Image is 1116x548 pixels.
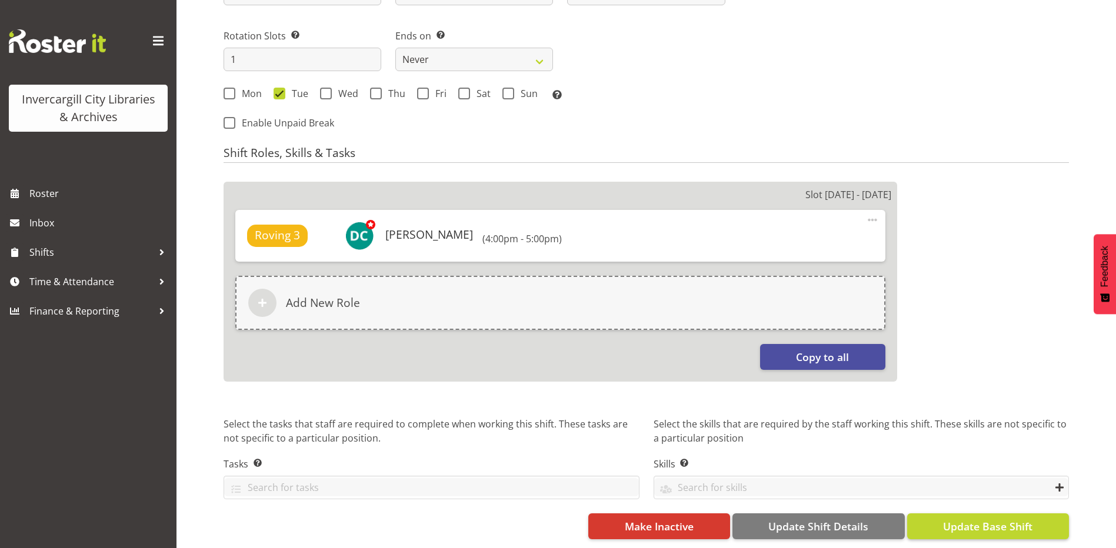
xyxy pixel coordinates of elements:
p: Select the tasks that staff are required to complete when working this shift. These tasks are not... [224,417,639,447]
span: Copy to all [796,349,849,365]
span: Thu [382,88,405,99]
span: Enable Unpaid Break [235,117,334,129]
span: Update Base Shift [943,519,1032,534]
label: Skills [654,457,1070,471]
span: Time & Attendance [29,273,153,290]
div: Invercargill City Libraries & Archives [21,91,156,126]
span: Finance & Reporting [29,302,153,320]
span: Make Inactive [625,519,694,534]
label: Tasks [224,457,639,471]
span: Feedback [1100,246,1110,287]
button: Copy to all [760,344,885,370]
p: Select the skills that are required by the staff working this shift. These skills are not specifi... [654,417,1070,447]
span: Inbox [29,214,171,232]
span: Fri [429,88,447,99]
h4: Shift Roles, Skills & Tasks [224,146,1069,163]
h6: Add New Role [286,296,360,310]
span: Roving 3 [255,227,300,244]
span: Sat [470,88,491,99]
span: Shifts [29,243,153,261]
h6: [PERSON_NAME] [385,228,473,241]
button: Make Inactive [588,513,729,539]
button: Feedback - Show survey [1094,234,1116,314]
button: Update Shift Details [732,513,905,539]
span: Wed [332,88,358,99]
span: Update Shift Details [768,519,868,534]
input: E.g. 7 [224,48,381,71]
input: Search for tasks [224,478,639,496]
p: Slot [DATE] - [DATE] [805,188,891,202]
input: Search for skills [654,478,1069,496]
span: Mon [235,88,262,99]
span: Sun [514,88,538,99]
button: Update Base Shift [907,513,1069,539]
img: donald-cunningham11616.jpg [345,222,374,250]
span: Roster [29,185,171,202]
span: Tue [285,88,308,99]
label: Rotation Slots [224,29,381,43]
label: Ends on [395,29,553,43]
img: Rosterit website logo [9,29,106,53]
h6: (4:00pm - 5:00pm) [482,233,562,245]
